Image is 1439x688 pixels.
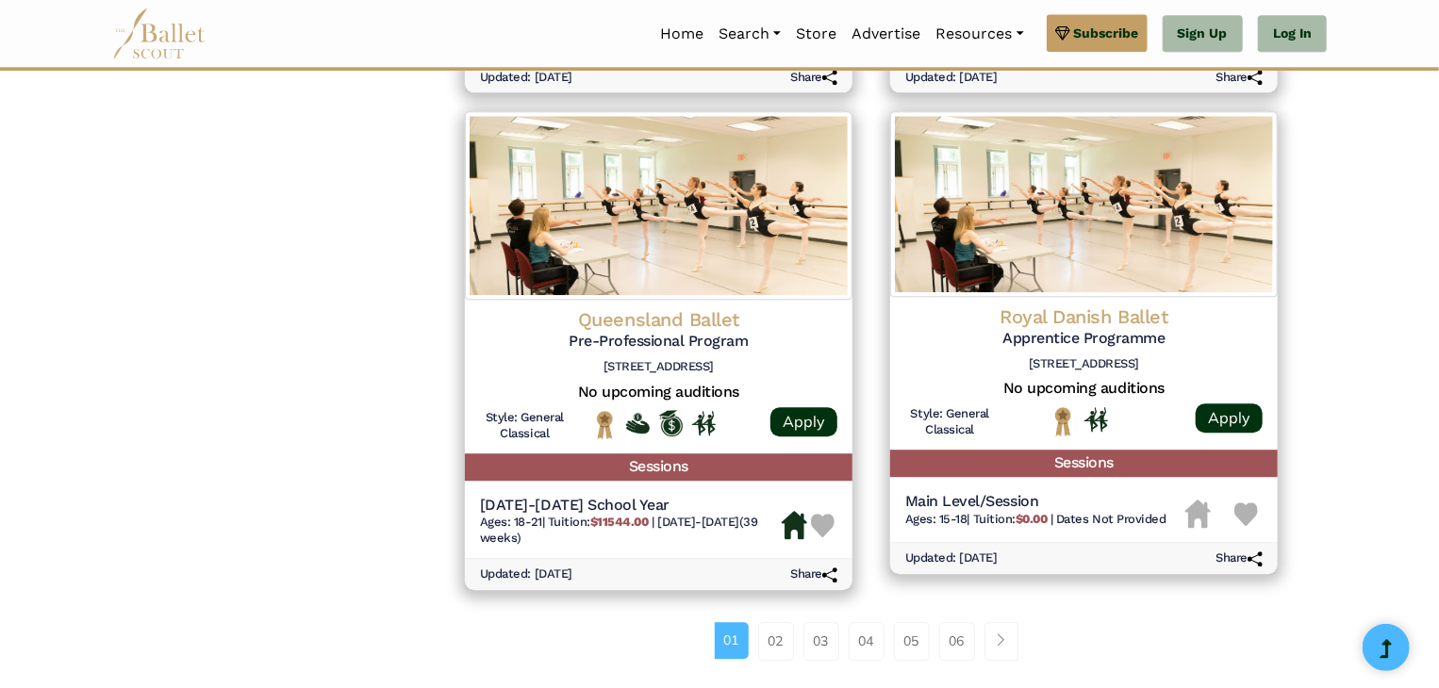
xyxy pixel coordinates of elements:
[905,70,998,86] h6: Updated: [DATE]
[782,511,807,539] img: Housing Available
[790,70,837,86] h6: Share
[790,566,837,582] h6: Share
[480,566,572,582] h6: Updated: [DATE]
[894,622,930,660] a: 05
[548,515,652,529] span: Tuition:
[905,329,1263,349] h5: Apprentice Programme
[890,111,1278,296] img: Logo
[905,406,995,438] h6: Style: General Classical
[849,622,885,660] a: 04
[1163,15,1243,53] a: Sign Up
[844,14,928,54] a: Advertise
[811,514,835,537] img: Heart
[758,622,794,660] a: 02
[1084,407,1108,432] img: In Person
[803,622,839,660] a: 03
[1051,406,1075,435] img: National
[1234,502,1258,526] img: Heart
[905,356,1263,372] h6: [STREET_ADDRESS]
[480,515,542,529] span: Ages: 18-21
[1196,403,1263,433] a: Apply
[653,14,711,54] a: Home
[480,332,837,352] h5: Pre-Professional Program
[1047,14,1148,52] a: Subscribe
[480,515,758,545] span: [DATE]-[DATE] (39 weeks)
[939,622,975,660] a: 06
[480,307,837,332] h4: Queensland Ballet
[890,450,1278,477] h5: Sessions
[1258,15,1327,53] a: Log In
[480,496,782,516] h5: [DATE]-[DATE] School Year
[480,410,570,442] h6: Style: General Classical
[1216,70,1263,86] h6: Share
[626,413,650,434] img: Offers Financial Aid
[905,512,968,526] span: Ages: 15-18
[465,111,852,300] img: Logo
[905,512,1166,528] h6: | |
[770,407,837,436] a: Apply
[1055,23,1070,43] img: gem.svg
[928,14,1031,54] a: Resources
[905,304,1263,329] h4: Royal Danish Ballet
[711,14,788,54] a: Search
[715,622,749,658] a: 01
[1074,23,1139,43] span: Subscribe
[973,512,1050,526] span: Tuition:
[480,383,837,402] h5: No upcoming auditions
[692,411,716,435] img: In Person
[788,14,844,54] a: Store
[905,550,998,566] h6: Updated: [DATE]
[590,515,649,529] b: $11544.00
[905,379,1263,399] h5: No upcoming auditions
[1216,550,1263,566] h6: Share
[480,70,572,86] h6: Updated: [DATE]
[593,410,617,439] img: National
[659,410,683,436] img: Offers Scholarship
[1056,512,1166,526] span: Dates Not Provided
[1016,512,1048,526] b: $0.00
[715,622,1029,660] nav: Page navigation example
[480,515,782,547] h6: | |
[465,453,852,481] h5: Sessions
[905,492,1166,512] h5: Main Level/Session
[1185,500,1211,528] img: Housing Unavailable
[480,359,837,375] h6: [STREET_ADDRESS]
